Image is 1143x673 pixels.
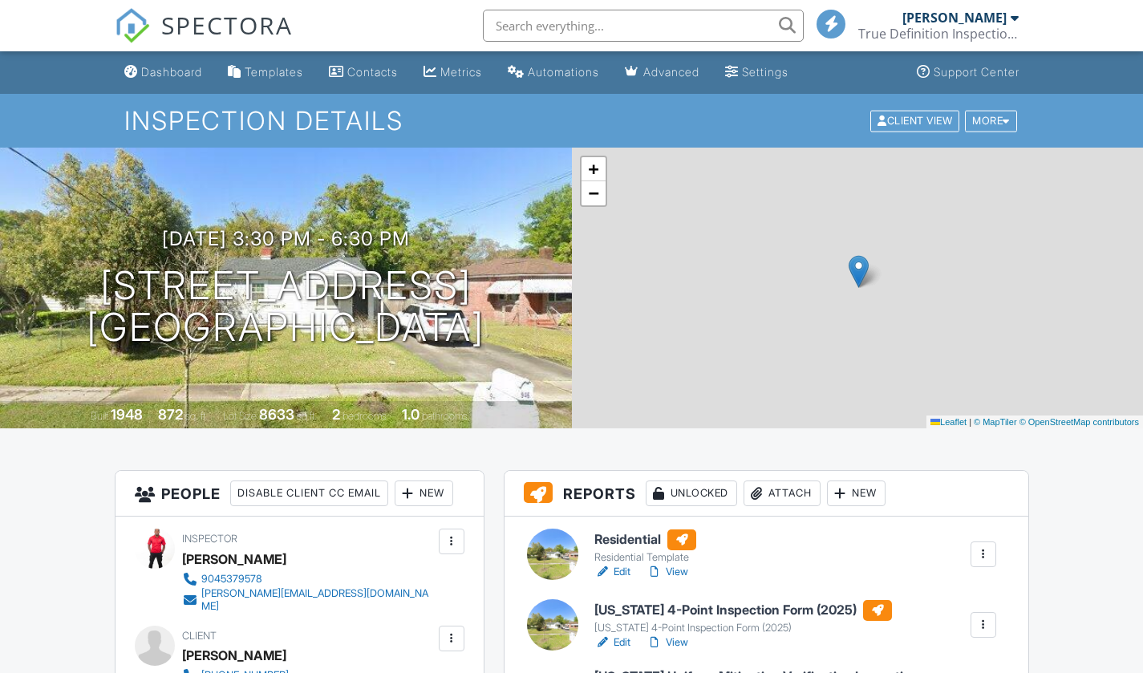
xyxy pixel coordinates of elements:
span: sq. ft. [185,410,208,422]
h3: People [116,471,484,517]
a: © OpenStreetMap contributors [1019,417,1139,427]
input: Search everything... [483,10,804,42]
div: Support Center [934,65,1019,79]
span: Lot Size [223,410,257,422]
span: + [588,159,598,179]
span: | [969,417,971,427]
div: Disable Client CC Email [230,480,388,506]
a: Contacts [322,58,404,87]
a: Zoom out [582,181,606,205]
div: [PERSON_NAME] [182,547,286,571]
h1: Inspection Details [124,107,1018,135]
a: Zoom in [582,157,606,181]
a: View [646,634,688,651]
div: 2 [332,406,340,423]
img: The Best Home Inspection Software - Spectora [115,8,150,43]
a: Settings [719,58,795,87]
div: 8633 [259,406,294,423]
h6: [US_STATE] 4-Point Inspection Form (2025) [594,600,892,621]
div: Client View [870,110,959,132]
div: More [965,110,1017,132]
span: Client [182,630,217,642]
div: True Definition Inspections Service [858,26,1019,42]
span: Inspector [182,533,237,545]
div: Templates [245,65,303,79]
h3: [DATE] 3:30 pm - 6:30 pm [162,228,410,249]
a: © MapTiler [974,417,1017,427]
a: Edit [594,634,630,651]
div: 1.0 [402,406,420,423]
div: [PERSON_NAME] [902,10,1007,26]
div: Contacts [347,65,398,79]
a: [PERSON_NAME][EMAIL_ADDRESS][DOMAIN_NAME] [182,587,435,613]
div: New [827,480,886,506]
a: [US_STATE] 4-Point Inspection Form (2025) [US_STATE] 4-Point Inspection Form (2025) [594,600,892,635]
a: Residential Residential Template [594,529,696,565]
h1: [STREET_ADDRESS] [GEOGRAPHIC_DATA] [87,265,484,350]
span: Built [91,410,108,422]
div: [PERSON_NAME][EMAIL_ADDRESS][DOMAIN_NAME] [201,587,435,613]
div: Residential Template [594,551,696,564]
div: Attach [744,480,821,506]
h6: Residential [594,529,696,550]
div: Metrics [440,65,482,79]
a: 9045379578 [182,571,435,587]
a: Leaflet [930,417,967,427]
div: Dashboard [141,65,202,79]
img: Marker [849,255,869,288]
span: SPECTORA [161,8,293,42]
span: − [588,183,598,203]
a: Support Center [910,58,1026,87]
div: Advanced [643,65,699,79]
a: Edit [594,564,630,580]
div: Automations [528,65,599,79]
a: Automations (Basic) [501,58,606,87]
a: Metrics [417,58,488,87]
span: bathrooms [422,410,468,422]
div: 1948 [111,406,143,423]
span: bedrooms [342,410,387,422]
div: [PERSON_NAME] [182,643,286,667]
a: Dashboard [118,58,209,87]
div: New [395,480,453,506]
a: View [646,564,688,580]
a: Templates [221,58,310,87]
div: [US_STATE] 4-Point Inspection Form (2025) [594,622,892,634]
div: 872 [158,406,183,423]
span: sq.ft. [297,410,317,422]
div: 9045379578 [201,573,262,586]
div: Unlocked [646,480,737,506]
a: Client View [869,114,963,126]
a: Advanced [618,58,706,87]
h3: Reports [505,471,1028,517]
a: SPECTORA [115,22,293,55]
div: Settings [742,65,788,79]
